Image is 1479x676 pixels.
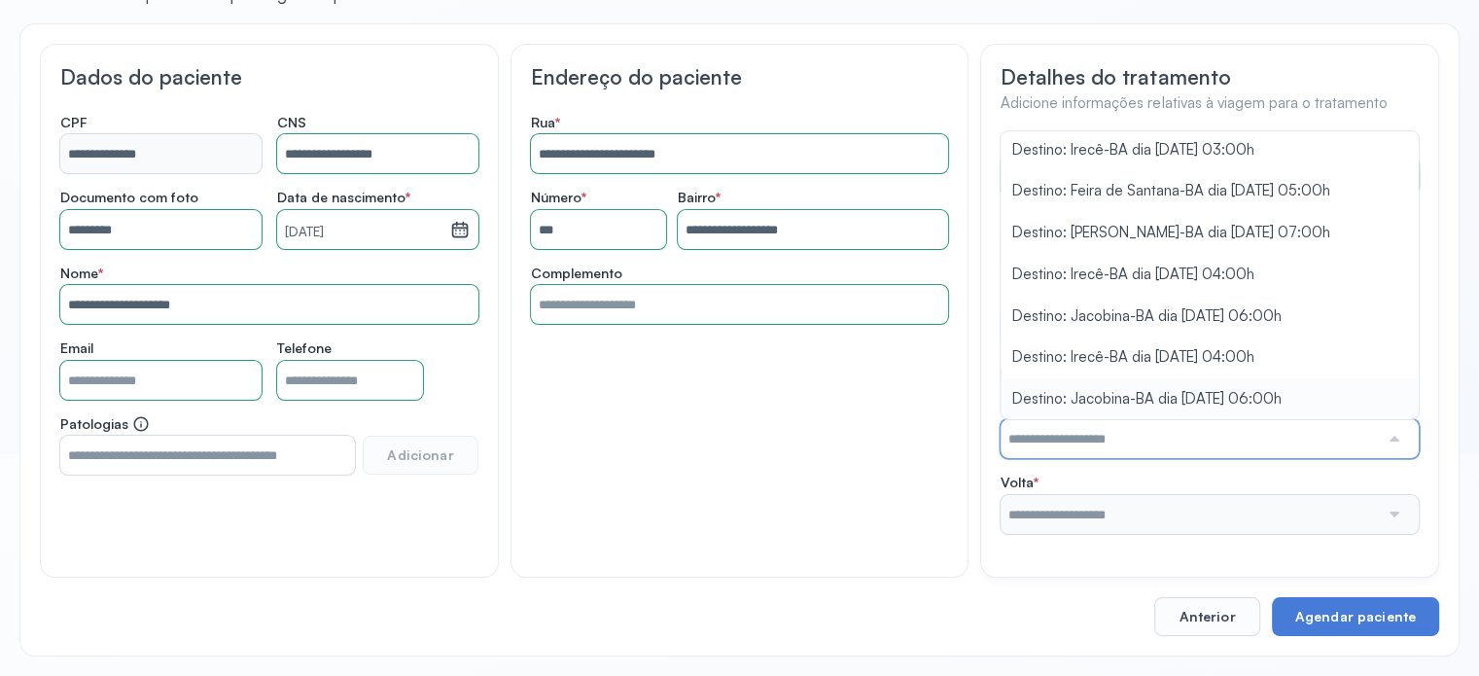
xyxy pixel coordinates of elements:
h3: Detalhes do tratamento [1001,64,1419,89]
span: Volta [1001,474,1039,491]
li: Destino: Jacobina-BA dia [DATE] 06:00h [1001,378,1419,420]
h4: Adicione informações relativas à viagem para o tratamento [1001,94,1419,113]
li: Destino: Irecê-BA dia [DATE] 04:00h [1001,337,1419,378]
li: Destino: Jacobina-BA dia [DATE] 06:00h [1001,296,1419,338]
button: Agendar paciente [1272,597,1439,636]
span: CNS [277,114,306,131]
span: Patologias [60,415,150,433]
span: CPF [60,114,88,131]
li: Destino: Irecê-BA dia [DATE] 03:00h [1001,129,1419,171]
span: Email [60,339,93,357]
li: Destino: Feira de Santana-BA dia [DATE] 05:00h [1001,170,1419,212]
button: Adicionar [363,436,477,475]
span: Rua [531,114,560,131]
small: [DATE] [285,223,442,242]
li: Destino: Irecê-BA dia [DATE] 04:00h [1001,254,1419,296]
span: Data de nascimento [277,189,410,206]
span: Telefone [277,339,332,357]
li: Destino: [PERSON_NAME]-BA dia [DATE] 07:00h [1001,212,1419,254]
button: Anterior [1154,597,1259,636]
span: Número [531,189,586,206]
span: Complemento [531,265,622,282]
span: Documento com foto [60,189,198,206]
h3: Dados do paciente [60,64,478,89]
h3: Endereço do paciente [531,64,949,89]
span: Nome [60,265,103,282]
span: Bairro [678,189,721,206]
